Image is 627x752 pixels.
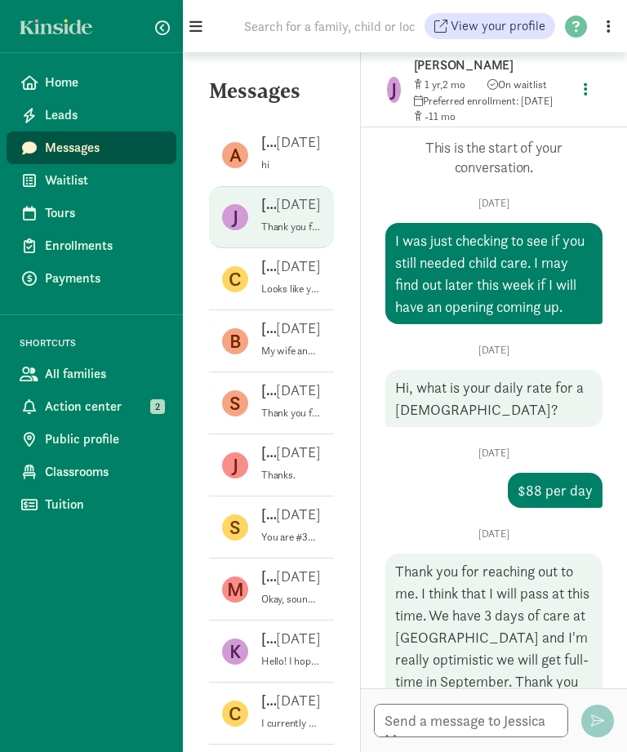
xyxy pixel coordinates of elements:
[261,531,321,544] p: You are #36 on my waitlist for under 18 month. I don’t anticipate an opening in the next few months.
[45,138,163,158] span: Messages
[276,567,321,586] p: [DATE]
[385,554,603,721] div: Thank you for reaching out to me. I think that I will pass at this time. We have 3 days of care a...
[222,701,248,727] figure: C
[276,318,321,338] p: [DATE]
[414,54,571,77] p: [PERSON_NAME]
[7,66,176,99] a: Home
[222,390,248,416] figure: S
[222,266,248,292] figure: C
[261,283,321,296] p: Looks like you are #13 for under 18months.
[385,197,603,210] p: [DATE]
[425,109,456,123] span: -11
[222,452,248,478] figure: J
[183,78,360,118] h5: Messages
[261,655,321,668] p: Hello! I hope this message finds you well. I am reaching out to ensure [PERSON_NAME] is still on ...
[222,328,248,354] figure: B
[425,13,555,39] a: View your profile
[150,399,165,414] span: 2
[545,625,627,703] iframe: Chat Widget
[261,629,276,648] p: [DEMOGRAPHIC_DATA][PERSON_NAME]
[508,473,603,508] div: $88 per day
[45,495,163,514] span: Tuition
[45,73,163,92] span: Home
[451,16,545,36] span: View your profile
[45,236,163,256] span: Enrollments
[45,171,163,190] span: Waitlist
[7,456,176,488] a: Classrooms
[261,505,276,524] p: [PERSON_NAME]
[261,220,321,234] p: Thank you for reaching out to me. I think that I will pass at this time. We have 3 days of care a...
[425,78,442,91] span: 1
[7,262,176,295] a: Payments
[7,390,176,423] a: Action center 2
[276,256,321,276] p: [DATE]
[261,717,321,730] p: I currently don’t have any openings. It is wise to reach out. I just looked and I have 77 childre...
[45,397,163,416] span: Action center
[261,194,276,214] p: [PERSON_NAME]
[45,203,163,223] span: Tours
[222,514,248,541] figure: S
[261,407,321,420] p: Thank you for getting back to me with [PERSON_NAME] waitlist position. Yes, we're on all the wait...
[7,131,176,164] a: Messages
[276,629,321,648] p: [DATE]
[222,576,248,603] figure: M
[387,77,401,103] figure: J
[276,132,321,152] p: [DATE]
[45,269,163,288] span: Payments
[7,197,176,229] a: Tours
[7,488,176,521] a: Tuition
[7,423,176,456] a: Public profile
[222,204,248,230] figure: J
[261,132,276,152] p: [PERSON_NAME]
[385,447,603,460] p: [DATE]
[222,142,248,168] figure: A
[234,10,425,42] input: Search for a family, child or location
[7,358,176,390] a: All families
[7,164,176,197] a: Waitlist
[7,229,176,262] a: Enrollments
[45,429,163,449] span: Public profile
[261,256,276,276] p: [PERSON_NAME]
[385,527,603,541] p: [DATE]
[385,138,603,177] p: This is the start of your conversation.
[261,345,321,358] p: My wife and I own a home in [GEOGRAPHIC_DATA]. Our [DEMOGRAPHIC_DATA] granddaughter, [PERSON_NAME...
[7,99,176,131] a: Leads
[442,78,465,91] span: 2
[45,462,163,482] span: Classrooms
[276,194,321,214] p: [DATE]
[414,94,553,108] span: Preferred enrollment: [DATE]
[261,469,321,482] p: Thanks.
[385,223,603,324] div: I was just checking to see if you still needed child care. I may find out later this week if I wi...
[385,344,603,357] p: [DATE]
[261,567,276,586] p: [PERSON_NAME]
[276,380,321,400] p: [DATE]
[487,78,547,91] span: On waitlist
[276,691,321,710] p: [DATE]
[261,691,276,710] p: [PERSON_NAME]
[261,443,276,462] p: [PERSON_NAME]
[276,505,321,524] p: [DATE]
[261,318,276,338] p: [PERSON_NAME]
[261,158,321,171] p: hi
[261,380,276,400] p: [PERSON_NAME]
[385,370,603,427] div: Hi, what is your daily rate for a [DEMOGRAPHIC_DATA]?
[276,443,321,462] p: [DATE]
[261,593,321,606] p: Okay, sounds great. I will let you know as soon as I find out. Thank you so much!
[45,364,163,384] span: All families
[45,105,163,125] span: Leads
[222,639,248,665] figure: K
